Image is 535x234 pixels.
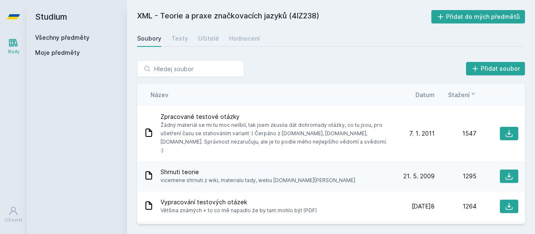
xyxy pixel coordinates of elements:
input: Hledej soubor [137,60,244,77]
h2: XML - Teorie a praxe značkovacích jazyků (4IZ238) [137,10,431,23]
button: Přidat do mých předmětů [431,10,525,23]
a: Study [2,33,25,59]
span: Stažení [448,90,470,99]
span: Moje předměty [35,49,80,57]
a: Uživatel [2,202,25,227]
a: Soubory [137,30,161,47]
div: Soubory [137,34,161,43]
span: Žádný materiál se mi tu moc nelíbil, tak jsem zkusila dát dohromady otázky, co tu jsou, pro ušetř... [160,121,390,154]
div: 1547 [435,129,476,138]
div: Učitelé [198,34,219,43]
div: Study [8,49,20,55]
button: Datum [415,90,435,99]
span: 21. 5. 2009 [403,172,435,180]
span: Zpracované testové otázky [160,113,390,121]
button: Přidat soubor [466,62,525,75]
div: Hodnocení [229,34,260,43]
div: Uživatel [5,217,22,223]
a: Učitelé [198,30,219,47]
button: Stažení [448,90,476,99]
span: Většina známých + to co mě napadlo že by tam mohlo být (PDF) [160,206,317,215]
div: Testy [171,34,188,43]
span: Shrnuti teorie [160,168,355,176]
a: Testy [171,30,188,47]
span: Vypracování testových otázek [160,198,317,206]
span: vicemene shrnuti z wiki, materialu tady, webu [DOMAIN_NAME][PERSON_NAME] [160,176,355,185]
button: Název [150,90,168,99]
a: Všechny předměty [35,34,89,41]
div: 1295 [435,172,476,180]
div: 1264 [435,202,476,211]
a: Hodnocení [229,30,260,47]
span: [DATE]8 [412,202,435,211]
span: 7. 1. 2011 [409,129,435,138]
